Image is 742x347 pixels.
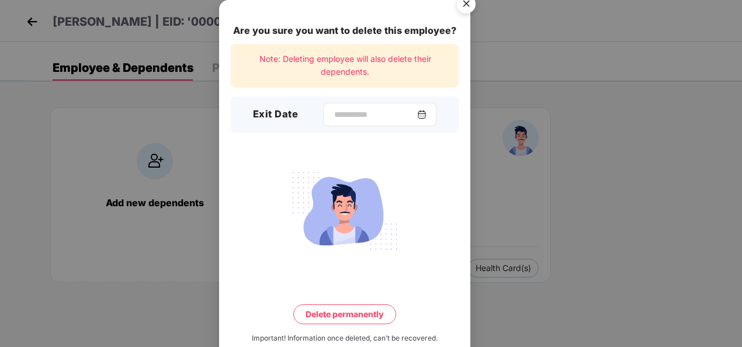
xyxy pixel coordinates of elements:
button: Delete permanently [293,304,396,324]
div: Are you sure you want to delete this employee? [231,23,459,38]
h3: Exit Date [253,107,299,122]
div: Note: Deleting employee will also delete their dependents. [231,44,459,88]
img: svg+xml;base64,PHN2ZyBpZD0iQ2FsZW5kYXItMzJ4MzIiIHhtbG5zPSJodHRwOi8vd3d3LnczLm9yZy8yMDAwL3N2ZyIgd2... [417,110,427,119]
div: Important! Information once deleted, can’t be recovered. [252,333,438,344]
img: svg+xml;base64,PHN2ZyB4bWxucz0iaHR0cDovL3d3dy53My5vcmcvMjAwMC9zdmciIHdpZHRoPSIyMjQiIGhlaWdodD0iMT... [279,165,410,256]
